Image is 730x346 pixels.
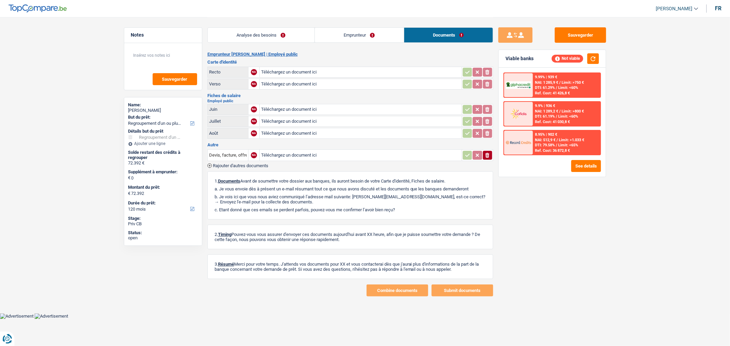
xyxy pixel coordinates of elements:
[571,160,601,172] button: See details
[128,230,198,236] div: Status:
[535,91,570,95] div: Ref. Cost: 41 426,8 €
[128,102,198,108] div: Name:
[251,106,257,112] div: NA
[215,262,486,272] p: 3. Merci pour votre temps. J'attends vos documents pour XX et vous contacterai dès que j'aurai p...
[128,108,198,113] div: [PERSON_NAME]
[556,138,558,142] span: /
[213,163,268,168] span: Rajouter d'autres documents
[559,80,561,85] span: /
[558,85,578,90] span: Limit: <60%
[128,175,131,181] span: €
[315,28,404,42] a: Emprunteur
[128,221,198,227] div: Priv CB
[506,81,531,89] img: AlphaCredit
[535,80,558,85] span: NAI: 1 285,9 €
[207,143,493,147] h3: Autre
[535,132,557,137] div: 8.95% | 902 €
[128,160,198,166] div: 72.392 €
[559,109,561,114] span: /
[215,178,486,184] p: 1. Avant de soumettre votre dossier aux banques, ils auront besoin de votre Carte d'identité, Fic...
[556,114,557,119] span: /
[656,6,692,12] span: [PERSON_NAME]
[215,232,486,242] p: 2. Pouvez-vous vous assurer d'envoyer ces documents aujourd'hui avant XX heure, afin que je puiss...
[558,143,578,147] span: Limit: <65%
[505,56,534,62] div: Viable banks
[556,143,557,147] span: /
[650,3,698,14] a: [PERSON_NAME]
[207,99,493,103] h2: Employé public
[128,115,196,120] label: But du prêt:
[215,186,486,191] p: a. Je vous envoie dès à présent un e-mail résumant tout ce que nous avons discuté et les doc...
[209,81,247,86] div: Verso
[559,138,584,142] span: Limit: >1.033 €
[552,55,583,62] div: Not viable
[251,118,257,124] div: NA
[209,107,247,112] div: Juin
[128,235,198,241] div: open
[218,262,234,267] span: Résumé
[131,32,195,38] h5: Notes
[128,216,198,221] div: Stage:
[506,136,531,149] img: Record Credits
[535,120,570,124] div: Ref. Cost: 41 030,8 €
[251,130,257,136] div: NA
[562,80,584,85] span: Limit: >750 €
[207,60,493,64] h3: Carte d'identité
[128,169,196,175] label: Supplément à emprunter:
[251,81,257,87] div: NA
[558,114,578,119] span: Limit: <60%
[535,104,555,108] div: 9.9% | 936 €
[128,150,198,160] div: Solde restant des crédits à regrouper
[218,232,231,237] span: Timing
[162,77,188,81] span: Sauvegarder
[562,109,584,114] span: Limit: >800 €
[207,163,268,168] button: Rajouter d'autres documents
[128,141,198,146] div: Ajouter une ligne
[506,107,531,120] img: Cofidis
[535,148,570,153] div: Ref. Cost: 36 872,8 €
[404,28,493,42] a: Documents
[128,200,196,206] label: Durée du prêt:
[251,152,257,158] div: NA
[128,129,198,134] div: Détails but du prêt
[215,194,486,204] p: b. Je vois ici que vous nous aviez communiqué l’adresse mail suivante: [PERSON_NAME][EMAIL_ADDRE...
[35,314,68,319] img: Advertisement
[128,191,131,196] span: €
[208,28,315,42] a: Analyse des besoins
[535,143,555,147] span: DTI: 79.58%
[535,138,555,142] span: NAI: 512,9 €
[432,284,493,296] button: Submit documents
[535,109,558,114] span: NAI: 1 289,2 €
[535,85,555,90] span: DTI: 61.29%
[535,114,555,119] span: DTI: 61.19%
[535,75,557,79] div: 9.99% | 939 €
[715,5,721,12] div: fr
[207,93,493,98] h3: Fiches de salaire
[251,69,257,75] div: NA
[209,119,247,124] div: Juillet
[209,69,247,75] div: Recto
[556,85,557,90] span: /
[9,4,67,13] img: TopCompare Logo
[153,73,197,85] button: Sauvegarder
[367,284,428,296] button: Combine documents
[555,27,606,43] button: Sauvegarder
[128,185,196,190] label: Montant du prêt:
[209,131,247,136] div: Août
[218,178,240,184] span: Documents
[207,52,493,57] h2: Emprunteur [PERSON_NAME] | Employé public
[215,207,486,212] p: c. Etant donné que ces emails se perdent parfois, pouvez-vous me confirmer l’avoir bien reçu?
